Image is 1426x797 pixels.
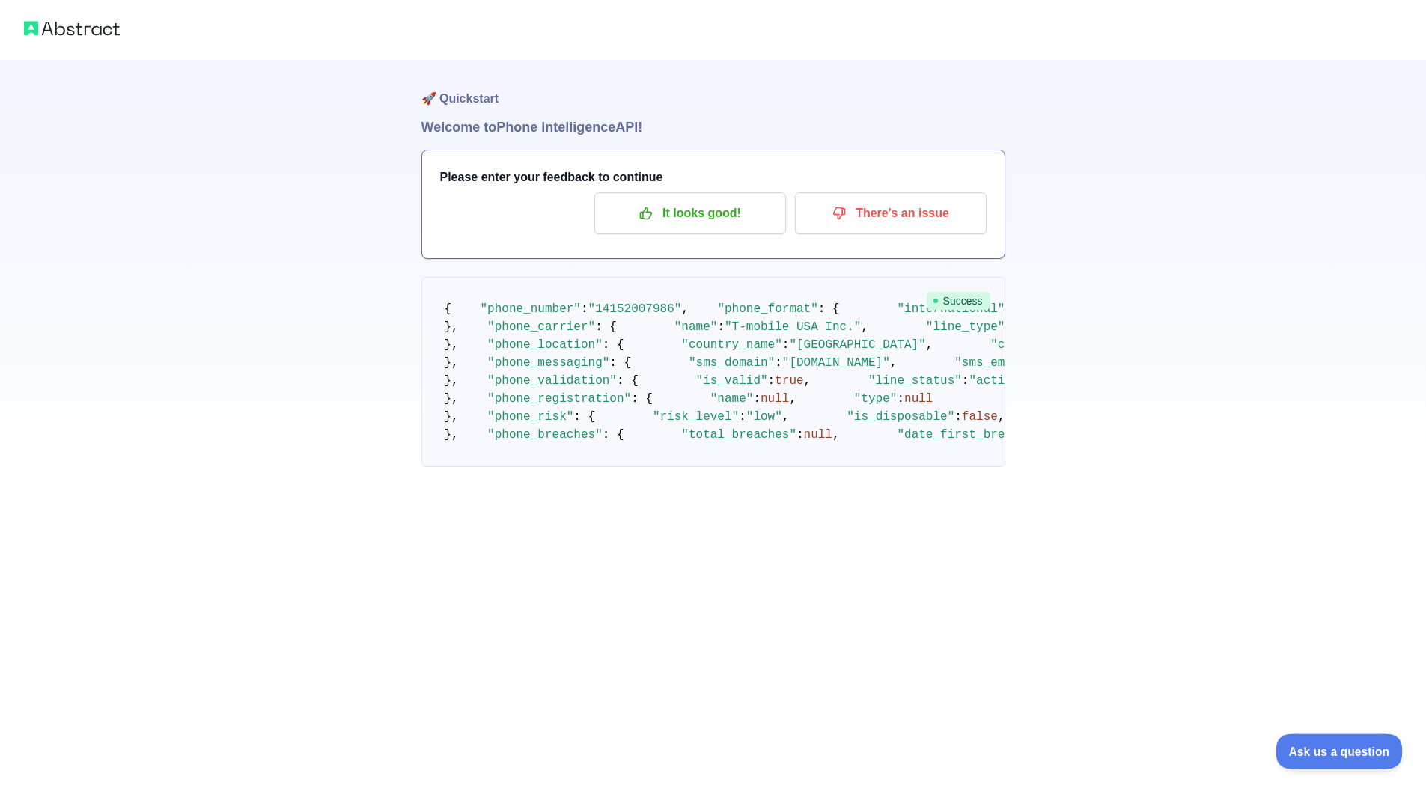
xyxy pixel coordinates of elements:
span: "phone_location" [487,338,603,352]
span: "name" [710,392,754,406]
span: "phone_carrier" [487,320,595,334]
span: : [739,410,746,424]
span: : { [595,320,617,334]
span: Success [927,292,990,310]
span: : [775,356,782,370]
span: : [782,338,790,352]
p: There's an issue [806,201,975,226]
span: : { [603,338,624,352]
span: "active" [969,374,1026,388]
span: "phone_number" [481,302,581,316]
span: "is_valid" [696,374,768,388]
span: , [926,338,933,352]
span: true [775,374,803,388]
span: : { [573,410,595,424]
span: null [761,392,789,406]
span: "low" [746,410,782,424]
span: "phone_validation" [487,374,617,388]
span: : { [631,392,653,406]
span: : [954,410,962,424]
img: Abstract logo [24,18,120,39]
span: , [861,320,868,334]
span: , [789,392,796,406]
span: : { [609,356,631,370]
h3: Please enter your feedback to continue [440,168,987,186]
span: , [890,356,898,370]
span: "risk_level" [653,410,739,424]
h1: Welcome to Phone Intelligence API! [421,117,1005,138]
span: : [962,374,969,388]
span: "phone_format" [717,302,817,316]
span: , [681,302,689,316]
span: "line_type" [926,320,1005,334]
h1: 🚀 Quickstart [421,60,1005,117]
span: : { [818,302,840,316]
span: "type" [854,392,898,406]
span: : [768,374,776,388]
span: : [581,302,588,316]
span: : [796,428,804,442]
span: "date_first_breached" [897,428,1048,442]
span: : { [603,428,624,442]
span: false [962,410,998,424]
span: { [445,302,452,316]
span: "phone_breaches" [487,428,603,442]
span: , [804,374,811,388]
p: It looks good! [606,201,775,226]
span: null [804,428,832,442]
span: "14152007986" [588,302,682,316]
span: "country_code" [990,338,1091,352]
span: "line_status" [868,374,962,388]
button: There's an issue [795,192,987,234]
span: "phone_registration" [487,392,631,406]
button: It looks good! [594,192,786,234]
span: , [998,410,1005,424]
span: : [897,392,904,406]
span: , [782,410,790,424]
span: "total_breaches" [681,428,796,442]
span: "phone_risk" [487,410,573,424]
span: "is_disposable" [847,410,954,424]
span: "country_name" [681,338,781,352]
span: : [717,320,725,334]
span: : [753,392,761,406]
span: "[GEOGRAPHIC_DATA]" [789,338,925,352]
span: "sms_domain" [689,356,775,370]
span: "sms_email" [954,356,1034,370]
span: "name" [674,320,718,334]
span: "T-mobile USA Inc." [725,320,861,334]
span: : { [617,374,639,388]
span: "international" [897,302,1005,316]
iframe: Toggle Customer Support [1276,733,1404,769]
span: , [832,428,840,442]
span: "[DOMAIN_NAME]" [782,356,890,370]
span: null [904,392,933,406]
span: "phone_messaging" [487,356,609,370]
